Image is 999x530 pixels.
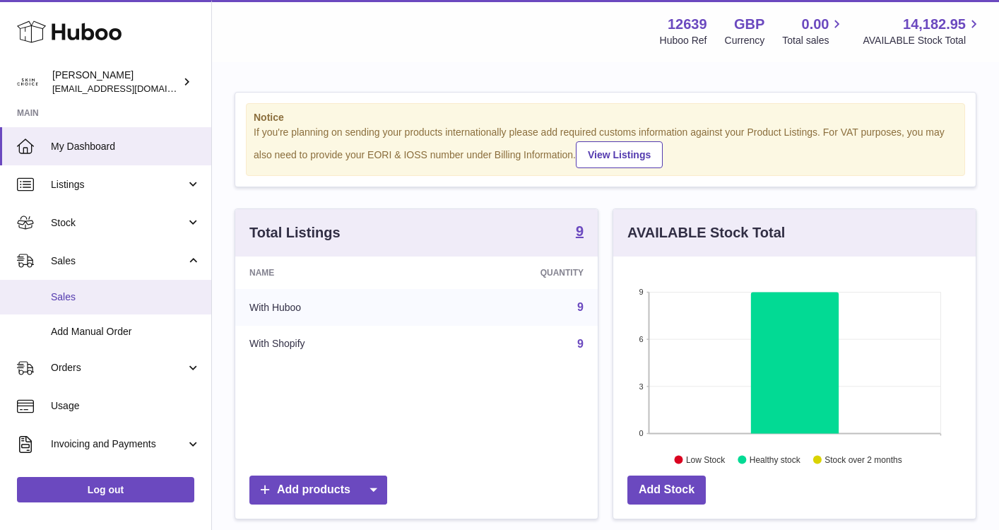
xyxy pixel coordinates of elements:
[627,223,785,242] h3: AVAILABLE Stock Total
[668,15,707,34] strong: 12639
[254,126,957,168] div: If you're planning on sending your products internationally please add required customs informati...
[627,476,706,505] a: Add Stock
[235,257,431,289] th: Name
[639,288,643,296] text: 9
[725,34,765,47] div: Currency
[235,326,431,363] td: With Shopify
[639,382,643,390] text: 3
[639,429,643,437] text: 0
[734,15,764,34] strong: GBP
[51,361,186,375] span: Orders
[576,141,663,168] a: View Listings
[577,338,584,350] a: 9
[51,216,186,230] span: Stock
[249,476,387,505] a: Add products
[639,335,643,343] text: 6
[686,454,726,464] text: Low Stock
[51,290,201,304] span: Sales
[824,454,902,464] text: Stock over 2 months
[17,477,194,502] a: Log out
[576,224,584,241] a: 9
[51,254,186,268] span: Sales
[863,34,982,47] span: AVAILABLE Stock Total
[17,71,38,93] img: admin@skinchoice.com
[903,15,966,34] span: 14,182.95
[51,399,201,413] span: Usage
[51,178,186,192] span: Listings
[577,301,584,313] a: 9
[52,83,208,94] span: [EMAIL_ADDRESS][DOMAIN_NAME]
[576,224,584,238] strong: 9
[51,437,186,451] span: Invoicing and Payments
[235,289,431,326] td: With Huboo
[254,111,957,124] strong: Notice
[750,454,801,464] text: Healthy stock
[431,257,598,289] th: Quantity
[51,325,201,338] span: Add Manual Order
[782,34,845,47] span: Total sales
[782,15,845,47] a: 0.00 Total sales
[802,15,829,34] span: 0.00
[249,223,341,242] h3: Total Listings
[660,34,707,47] div: Huboo Ref
[52,69,179,95] div: [PERSON_NAME]
[51,140,201,153] span: My Dashboard
[863,15,982,47] a: 14,182.95 AVAILABLE Stock Total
